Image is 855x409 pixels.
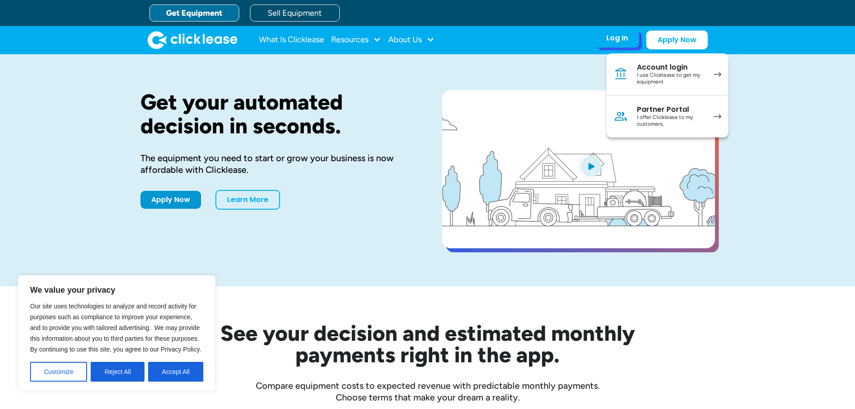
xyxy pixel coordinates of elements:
[140,191,201,209] a: Apply Now
[331,31,381,49] div: Resources
[149,4,239,22] a: Get Equipment
[140,152,413,176] div: The equipment you need to start or grow your business is now affordable with Clicklease.
[637,105,705,114] div: Partner Portal
[606,34,628,43] div: Log In
[714,72,721,77] img: arrow
[388,31,434,49] div: About Us
[30,303,201,353] span: Our site uses technologies to analyze and record activity for purposes such as compliance to impr...
[30,362,87,382] button: Customize
[148,362,203,382] button: Accept All
[614,109,628,123] img: Person icon
[606,53,728,137] nav: Log In
[637,114,705,128] div: I offer Clicklease to my customers.
[148,31,237,49] a: home
[714,114,721,119] img: arrow
[250,4,340,22] a: Sell Equipment
[140,380,715,403] div: Compare equipment costs to expected revenue with predictable monthly payments. Choose terms that ...
[215,190,280,210] a: Learn More
[637,63,705,72] div: Account login
[614,67,628,81] img: Bank icon
[442,90,715,248] a: open lightbox
[91,362,145,382] button: Reject All
[259,31,324,49] a: What Is Clicklease
[646,31,708,49] a: Apply Now
[579,154,603,179] img: Blue play button logo on a light blue circular background
[18,275,215,391] div: We value your privacy
[30,285,203,295] p: We value your privacy
[176,322,679,365] h2: See your decision and estimated monthly payments right in the app.
[148,31,237,49] img: Clicklease logo
[606,53,728,96] a: Account loginI use Clicklease to get my equipment
[637,72,705,86] div: I use Clicklease to get my equipment
[606,96,728,137] a: Partner PortalI offer Clicklease to my customers.
[140,90,413,138] h1: Get your automated decision in seconds.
